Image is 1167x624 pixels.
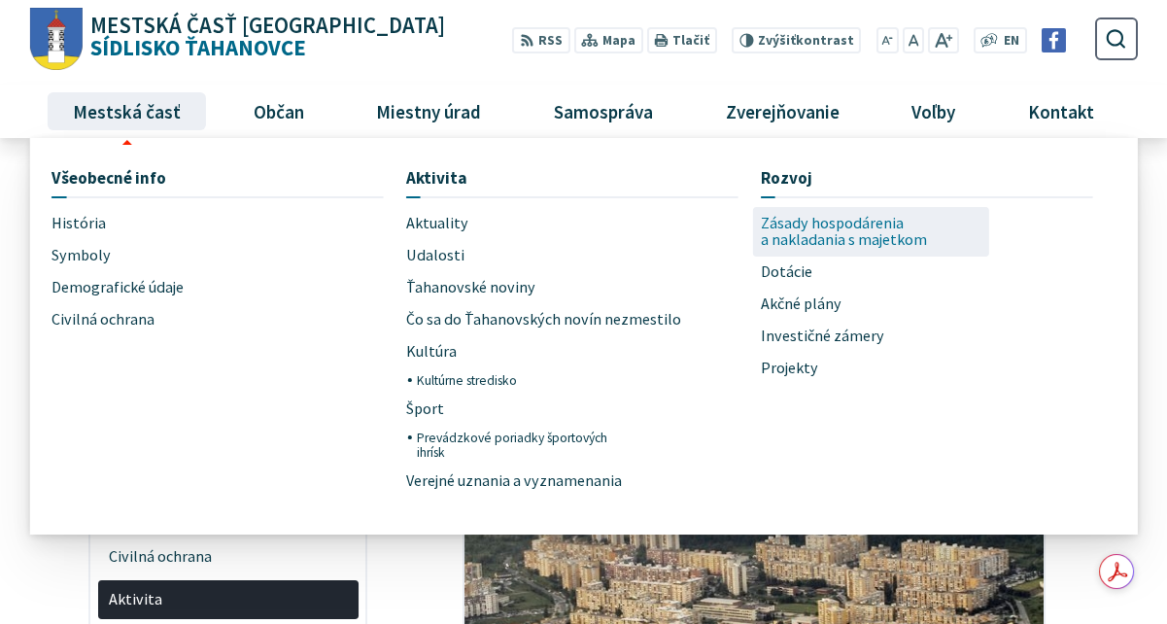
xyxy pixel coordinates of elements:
span: Mestská časť [66,85,189,137]
a: Kontakt [999,85,1122,137]
span: Mestská časť [GEOGRAPHIC_DATA] [90,15,445,37]
span: Investičné zámery [761,321,884,353]
a: Symboly [51,239,273,271]
a: Zásady hospodárenia a nakladania s majetkom [761,207,982,257]
span: Všeobecné info [51,160,166,196]
a: Miestny úrad [348,85,510,137]
a: Zverejňovanie [697,85,868,137]
a: Logo Sídlisko Ťahanovce, prejsť na domovskú stránku. [29,8,444,71]
span: Čo sa do Ťahanovských novín nezmestilo [406,303,681,335]
span: Civilná ochrana [109,540,347,572]
button: Zmenšiť veľkosť písma [876,27,900,53]
a: Verejné uznania a vyznamenania [406,466,628,498]
a: Čo sa do Ťahanovských novín nezmestilo [406,303,738,335]
a: Voľby [882,85,983,137]
span: Kultúra [406,335,457,367]
span: Ťahanovské noviny [406,271,535,303]
span: Udalosti [406,239,464,271]
span: Zverejňovanie [718,85,846,137]
a: Dotácie [761,257,1093,289]
a: Samospráva [525,85,681,137]
img: Prejsť na Facebook stránku [1042,28,1066,52]
a: Akčné plány [761,289,982,321]
a: Občan [224,85,332,137]
img: Prejsť na domovskú stránku [29,8,83,71]
span: Civilná ochrana [51,303,154,335]
a: Kultúra [406,335,628,367]
a: Rozvoj [761,160,1093,196]
a: Mapa [573,27,642,53]
a: Civilná ochrana [51,303,273,335]
span: Symboly [51,239,111,271]
span: História [51,207,106,239]
a: Aktuality [406,207,738,239]
span: Sídlisko Ťahanovce [83,15,445,59]
span: Zvýšiť [758,32,796,49]
span: Dotácie [761,257,812,289]
span: Občan [246,85,311,137]
span: Demografické údaje [51,271,184,303]
span: Šport [406,393,444,425]
span: Miestny úrad [369,85,489,137]
a: Prevádzkové poriadky športových ihrísk [417,425,628,465]
a: Ťahanovské noviny [406,271,628,303]
span: Samospráva [546,85,660,137]
button: Zvýšiťkontrast [732,27,861,53]
span: Voľby [905,85,963,137]
button: Nastaviť pôvodnú veľkosť písma [903,27,924,53]
span: Aktivita [406,160,467,196]
a: Investičné zámery [761,321,982,353]
span: Kontakt [1020,85,1101,137]
a: Projekty [761,353,982,385]
span: Tlačiť [672,33,709,49]
span: Aktuality [406,207,468,239]
a: Demografické údaje [51,271,273,303]
span: Verejné uznania a vyznamenania [406,466,622,498]
span: RSS [538,31,563,52]
span: EN [1004,31,1019,52]
span: Kultúrne stredisko [417,367,517,393]
a: Civilná ochrana [98,540,359,572]
a: Všeobecné info [51,160,384,196]
a: Mestská časť [45,85,210,137]
a: Kultúrne stredisko [417,367,628,393]
a: RSS [512,27,569,53]
span: Projekty [761,353,818,385]
a: Aktivita [406,160,738,196]
a: História [51,207,273,239]
span: Akčné plány [761,289,841,321]
a: EN [998,31,1024,52]
span: kontrast [758,33,854,49]
button: Tlačiť [646,27,716,53]
a: Udalosti [406,239,738,271]
span: Mapa [602,31,635,52]
a: Šport [406,393,628,425]
button: Zväčšiť veľkosť písma [928,27,958,53]
span: Rozvoj [761,160,812,196]
a: Aktivita [98,580,359,620]
span: Aktivita [109,584,347,616]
